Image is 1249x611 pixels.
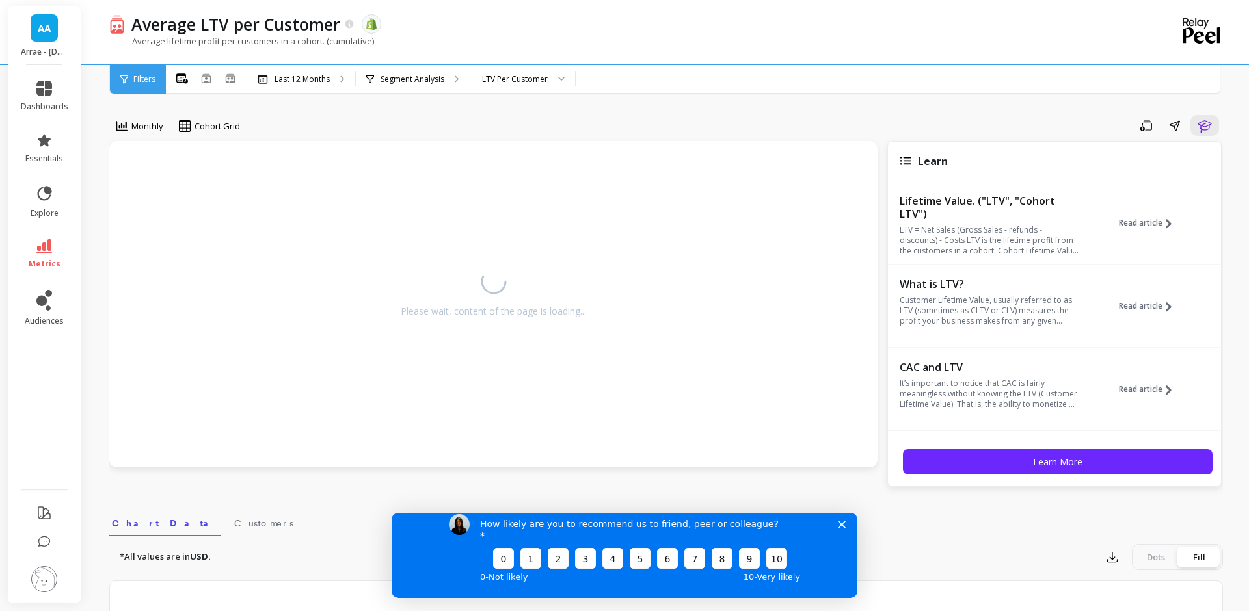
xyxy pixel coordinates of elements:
[903,449,1213,474] button: Learn More
[900,194,1079,220] p: Lifetime Value. ("LTV", "Cohort LTV")
[1177,547,1220,567] div: Fill
[900,278,1079,291] p: What is LTV?
[109,35,374,47] p: Average lifetime profit per customers in a cohort. (cumulative)
[1119,276,1181,336] button: Read article
[366,18,377,30] img: api.shopify.svg
[918,154,948,168] span: Learn
[234,517,293,530] span: Customers
[900,225,1079,256] p: LTV = Net Sales (Gross Sales - refunds - discounts) - Costs LTV is the lifetime profit from the c...
[133,74,155,84] span: Filters
[109,14,125,33] img: header icon
[25,316,64,326] span: audiences
[1119,193,1181,253] button: Read article
[900,378,1079,409] p: It’s important to notice that CAC is fairly meaningless without knowing the LTV (Customer Lifetim...
[275,74,330,84] p: Last 12 Months
[381,74,444,84] p: Segment Analysis
[29,259,60,269] span: metrics
[900,361,1079,374] p: CAC and LTV
[1033,456,1082,468] span: Learn More
[31,208,59,218] span: explore
[21,101,68,112] span: dashboards
[1119,218,1162,228] span: Read article
[25,153,63,164] span: essentials
[31,566,57,592] img: profile picture
[401,305,586,318] div: Please wait, content of the page is loading...
[109,506,1223,536] nav: Tabs
[120,551,211,564] p: *All values are in
[900,295,1079,326] p: Customer Lifetime Value, usually referred to as LTV (sometimes as CLTV or CLV) measures the profi...
[38,21,51,36] span: AA
[195,120,240,133] span: Cohort Grid
[482,73,548,85] div: LTV Per Customer
[392,513,857,598] iframe: Survey by Kateryna from Peel
[112,517,219,530] span: Chart Data
[1119,384,1162,395] span: Read article
[1119,301,1162,311] span: Read article
[1119,359,1181,419] button: Read article
[131,120,163,133] span: Monthly
[1135,547,1177,567] div: Dots
[21,47,68,57] p: Arrae - arrae-wellness.myshopify.com
[190,551,211,562] strong: USD.
[131,13,340,35] p: Average LTV per Customer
